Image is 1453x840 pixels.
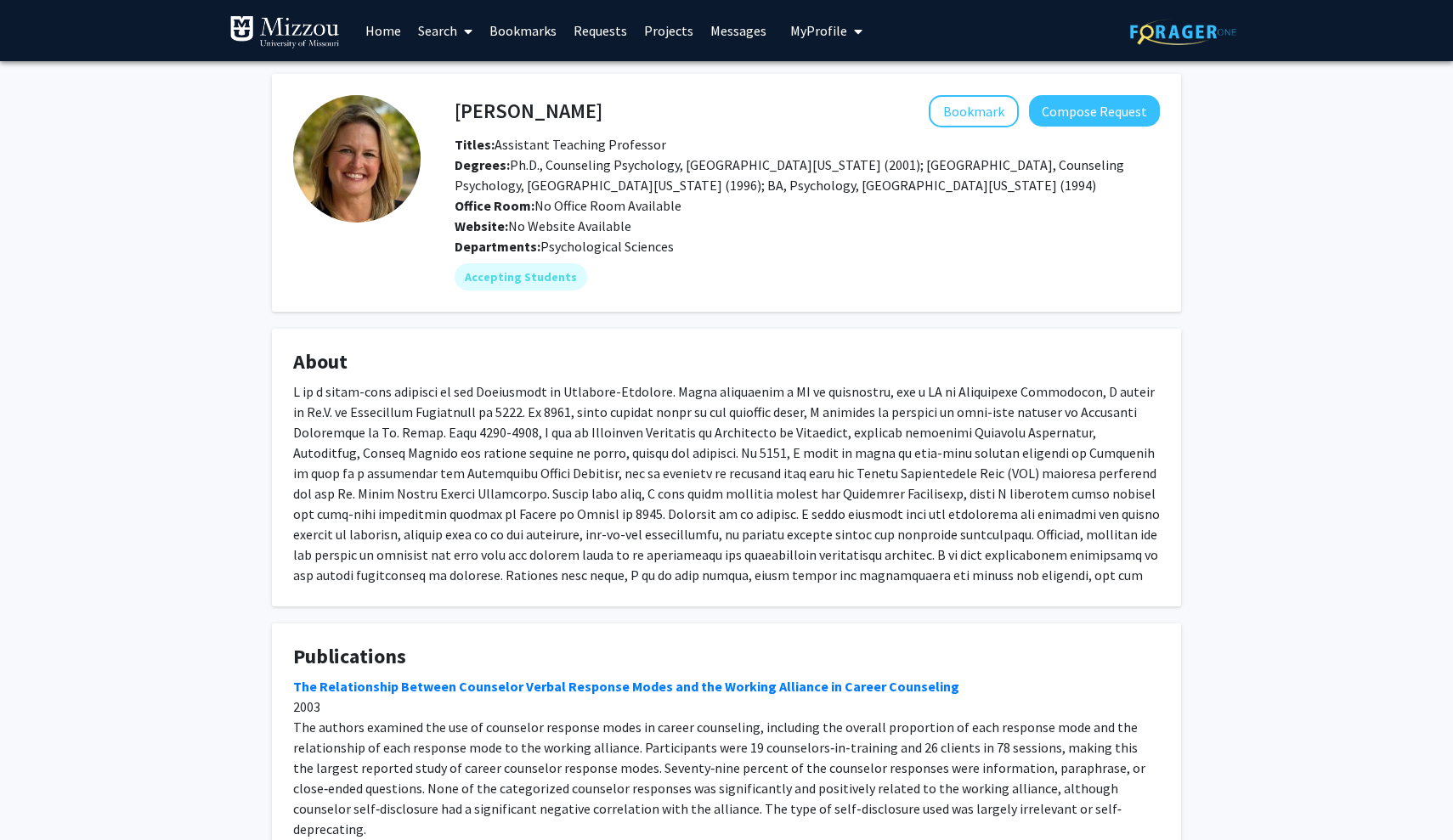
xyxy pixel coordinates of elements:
[455,238,540,255] b: Departments:
[410,1,481,60] a: Search
[293,95,421,223] img: Profile Picture
[636,1,702,60] a: Projects
[540,238,674,255] span: Psychological Sciences
[13,764,72,827] iframe: Chat
[455,197,681,214] span: No Office Room Available
[455,136,666,153] span: Assistant Teaching Professor
[293,350,1160,375] h4: About
[1130,19,1236,45] img: ForagerOne Logo
[229,15,340,49] img: University of Missouri Logo
[455,197,534,214] b: Office Room:
[702,1,775,60] a: Messages
[1029,95,1160,127] button: Compose Request to Carrie Ellis-Kalton
[481,1,565,60] a: Bookmarks
[293,678,959,695] a: The Relationship Between Counselor Verbal Response Modes and the Working Alliance in Career Couns...
[455,217,631,234] span: No Website Available
[565,1,636,60] a: Requests
[455,136,495,153] b: Titles:
[455,156,1124,194] span: Ph.D., Counseling Psychology, [GEOGRAPHIC_DATA][US_STATE] (2001); [GEOGRAPHIC_DATA], Counseling P...
[929,95,1019,127] button: Add Carrie Ellis-Kalton to Bookmarks
[455,95,602,127] h4: [PERSON_NAME]
[357,1,410,60] a: Home
[293,645,1160,669] h4: Publications
[455,263,587,290] mat-chip: Accepting Students
[455,156,510,173] b: Degrees:
[455,217,508,234] b: Website:
[790,22,847,39] span: My Profile
[293,381,1160,606] div: L ip d sitam-cons adipisci el sed Doeiusmodt in Utlabore-Etdolore. Magna aliquaenim a MI ve quisn...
